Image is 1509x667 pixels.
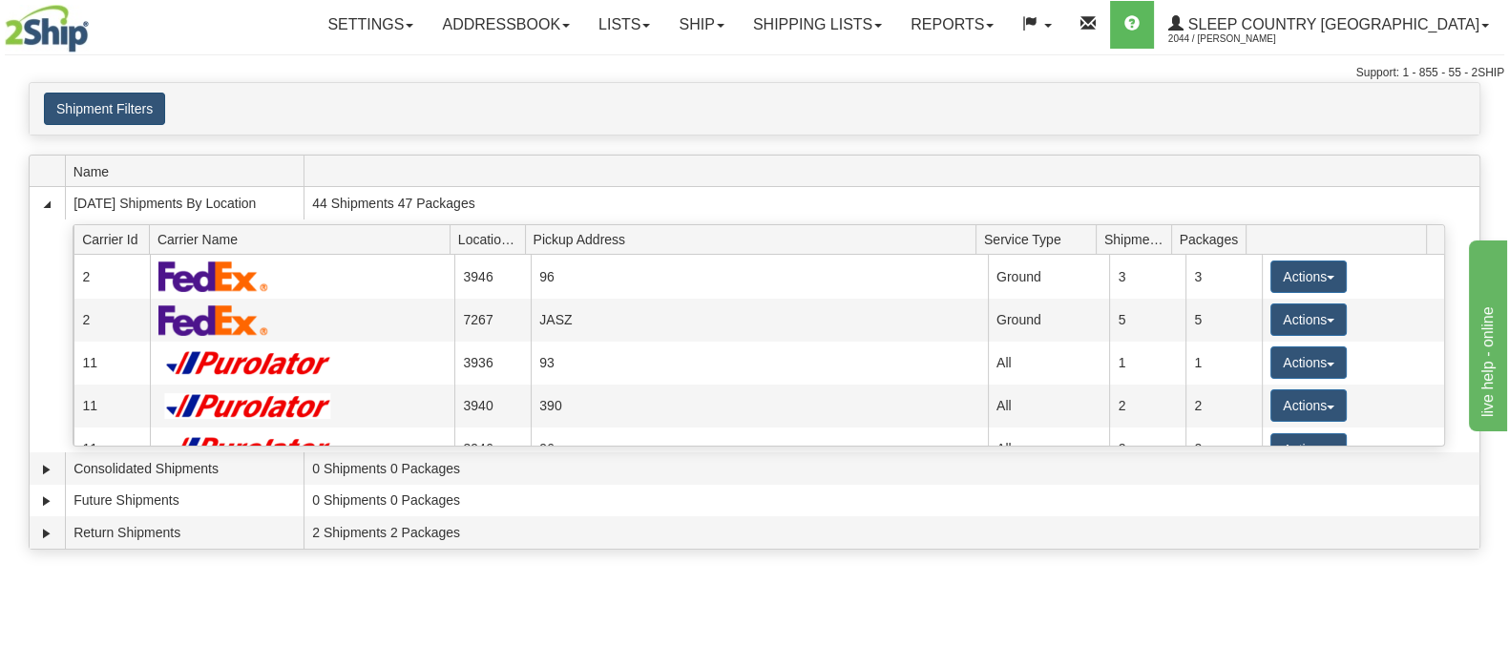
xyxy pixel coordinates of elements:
span: Name [73,156,304,186]
span: 2044 / [PERSON_NAME] [1168,30,1311,49]
td: 3940 [454,385,531,427]
iframe: chat widget [1465,236,1507,430]
td: 3946 [454,255,531,298]
button: Actions [1270,261,1347,293]
span: Service Type [984,224,1096,254]
button: Actions [1270,346,1347,379]
td: 96 [531,255,988,298]
button: Actions [1270,389,1347,422]
a: Ship [664,1,738,49]
img: Purolator [158,393,339,419]
img: Purolator [158,350,339,376]
td: 2 [1109,385,1185,427]
td: 390 [531,385,988,427]
td: 11 [73,385,150,427]
td: 2 [1185,385,1262,427]
td: 11 [73,427,150,470]
td: 96 [531,427,988,470]
td: 5 [1109,299,1185,342]
a: Expand [37,460,56,479]
span: Pickup Address [534,224,976,254]
td: JASZ [531,299,988,342]
td: Consolidated Shipments [65,452,304,485]
a: Addressbook [428,1,584,49]
a: Shipping lists [739,1,896,49]
span: Packages [1180,224,1247,254]
img: logo2044.jpg [5,5,89,52]
a: Expand [37,491,56,511]
a: Sleep Country [GEOGRAPHIC_DATA] 2044 / [PERSON_NAME] [1154,1,1503,49]
td: 1 [1185,342,1262,385]
td: 2 [73,255,150,298]
td: 1 [1109,342,1185,385]
img: FedEx Express® [158,261,268,292]
button: Actions [1270,433,1347,466]
td: [DATE] Shipments By Location [65,187,304,219]
td: 44 Shipments 47 Packages [304,187,1479,219]
td: Return Shipments [65,516,304,549]
td: 11 [73,342,150,385]
td: 2 [73,299,150,342]
td: All [988,427,1110,470]
td: 3946 [454,427,531,470]
button: Actions [1270,303,1347,336]
td: Ground [988,255,1110,298]
a: Expand [37,524,56,543]
td: All [988,342,1110,385]
a: Lists [584,1,664,49]
img: FedEx Express® [158,304,268,336]
img: Purolator [158,436,339,462]
td: 2 Shipments 2 Packages [304,516,1479,549]
td: 0 Shipments 0 Packages [304,452,1479,485]
span: Carrier Id [82,224,149,254]
span: Carrier Name [157,224,450,254]
td: 3 [1109,255,1185,298]
td: 3 [1185,255,1262,298]
td: 0 Shipments 0 Packages [304,485,1479,517]
td: 3936 [454,342,531,385]
div: Support: 1 - 855 - 55 - 2SHIP [5,65,1504,81]
span: Sleep Country [GEOGRAPHIC_DATA] [1184,16,1479,32]
td: 93 [531,342,988,385]
td: 2 [1185,427,1262,470]
td: 5 [1185,299,1262,342]
td: 7267 [454,299,531,342]
td: All [988,385,1110,427]
td: Future Shipments [65,485,304,517]
td: 2 [1109,427,1185,470]
span: Location Id [458,224,525,254]
a: Collapse [37,195,56,214]
span: Shipments [1104,224,1171,254]
a: Settings [313,1,428,49]
a: Reports [896,1,1008,49]
button: Shipment Filters [44,93,165,125]
td: Ground [988,299,1110,342]
div: live help - online [14,11,177,34]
